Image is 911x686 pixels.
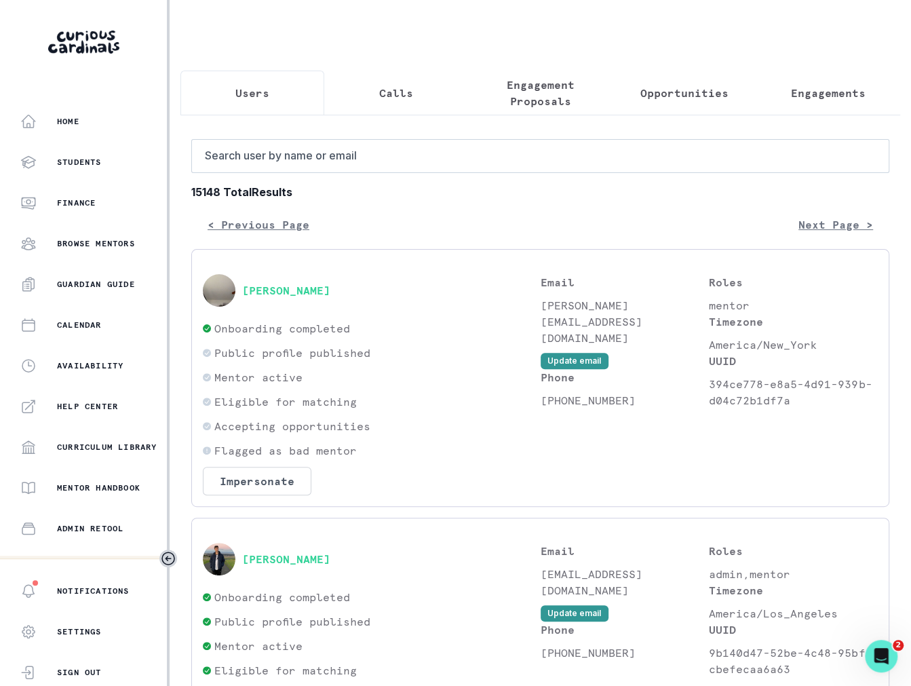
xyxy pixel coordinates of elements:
[214,662,357,679] p: Eligible for matching
[57,667,102,678] p: Sign Out
[214,320,350,337] p: Onboarding completed
[191,211,326,238] button: < Previous Page
[214,369,303,385] p: Mentor active
[242,552,330,566] button: [PERSON_NAME]
[709,297,878,313] p: mentor
[57,360,123,371] p: Availability
[57,442,157,453] p: Curriculum Library
[57,279,135,290] p: Guardian Guide
[541,645,710,661] p: [PHONE_NUMBER]
[709,645,878,677] p: 9b140d47-52be-4c48-95bf-cbefecaa6a63
[709,622,878,638] p: UUID
[782,211,889,238] button: Next Page >
[57,586,130,596] p: Notifications
[709,605,878,622] p: America/Los_Angeles
[709,543,878,559] p: Roles
[791,85,866,101] p: Engagements
[191,184,889,200] b: 15148 Total Results
[214,442,357,459] p: Flagged as bad mentor
[57,401,118,412] p: Help Center
[709,353,878,369] p: UUID
[709,274,878,290] p: Roles
[541,605,608,622] button: Update email
[214,345,370,361] p: Public profile published
[541,566,710,598] p: [EMAIL_ADDRESS][DOMAIN_NAME]
[709,582,878,598] p: Timezone
[57,320,102,330] p: Calendar
[709,337,878,353] p: America/New_York
[57,626,102,637] p: Settings
[203,467,311,495] button: Impersonate
[709,376,878,408] p: 394ce778-e8a5-4d91-939b-d04c72b1df7a
[893,640,904,651] span: 2
[214,613,370,630] p: Public profile published
[379,85,413,101] p: Calls
[57,523,123,534] p: Admin Retool
[235,85,269,101] p: Users
[541,274,710,290] p: Email
[57,116,79,127] p: Home
[214,589,350,605] p: Onboarding completed
[57,482,140,493] p: Mentor Handbook
[214,638,303,654] p: Mentor active
[541,543,710,559] p: Email
[242,284,330,297] button: [PERSON_NAME]
[57,157,102,168] p: Students
[541,297,710,346] p: [PERSON_NAME][EMAIL_ADDRESS][DOMAIN_NAME]
[541,392,710,408] p: [PHONE_NUMBER]
[57,238,135,249] p: Browse Mentors
[640,85,729,101] p: Opportunities
[48,31,119,54] img: Curious Cardinals Logo
[57,197,96,208] p: Finance
[159,550,177,567] button: Toggle sidebar
[480,77,600,109] p: Engagement Proposals
[865,640,897,672] iframe: Intercom live chat
[214,418,370,434] p: Accepting opportunities
[541,353,608,369] button: Update email
[214,394,357,410] p: Eligible for matching
[709,313,878,330] p: Timezone
[541,622,710,638] p: Phone
[709,566,878,582] p: admin,mentor
[541,369,710,385] p: Phone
